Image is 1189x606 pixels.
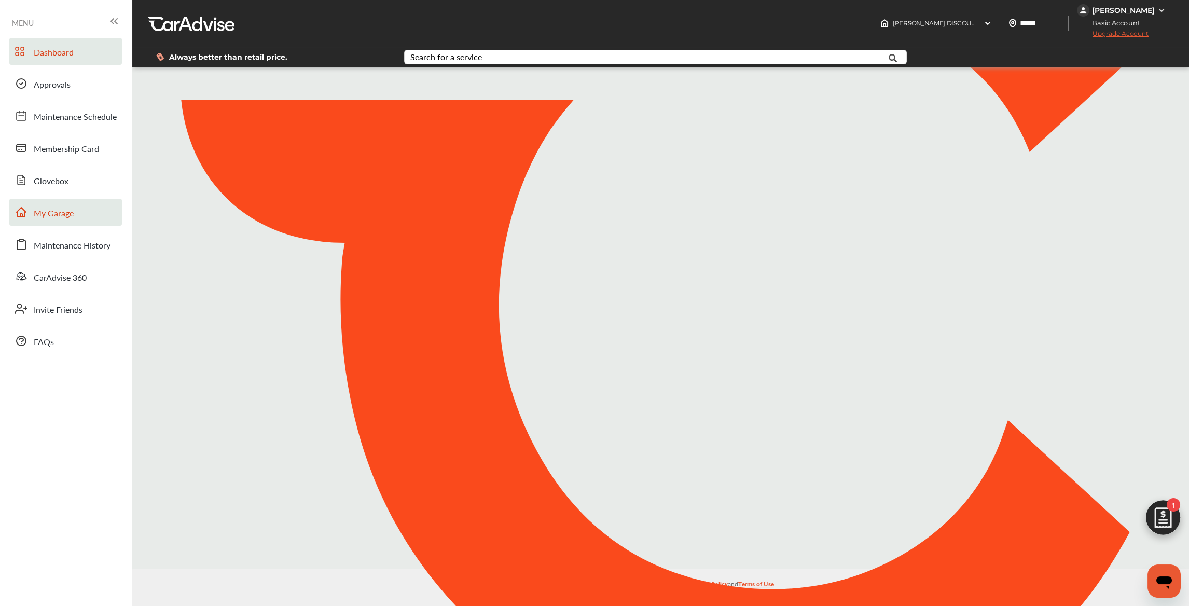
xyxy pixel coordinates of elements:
[9,263,122,290] a: CarAdvise 360
[1078,18,1148,29] span: Basic Account
[1092,6,1155,15] div: [PERSON_NAME]
[34,304,82,317] span: Invite Friends
[1167,498,1180,512] span: 1
[9,167,122,194] a: Glovebox
[34,207,74,221] span: My Garage
[169,53,287,61] span: Always better than retail price.
[1077,30,1149,43] span: Upgrade Account
[1008,19,1017,27] img: location_vector.a44bc228.svg
[1147,564,1181,598] iframe: Button to launch messaging window
[9,102,122,129] a: Maintenance Schedule
[410,53,482,61] div: Search for a service
[9,327,122,354] a: FAQs
[34,111,117,124] span: Maintenance Schedule
[156,52,164,61] img: dollor_label_vector.a70140d1.svg
[9,231,122,258] a: Maintenance History
[34,46,74,60] span: Dashboard
[1077,4,1089,17] img: jVpblrzwTbfkPYzPPzSLxeg0AAAAASUVORK5CYII=
[613,277,673,329] img: CA_CheckIcon.cf4f08d4.svg
[9,295,122,322] a: Invite Friends
[34,239,110,253] span: Maintenance History
[12,19,34,27] span: MENU
[1068,16,1069,31] img: header-divider.bc55588e.svg
[893,19,1140,27] span: [PERSON_NAME] DISCOUNT TIRE #313 , [STREET_ADDRESS] BRIDGETON , NJ 08302
[880,19,889,27] img: header-home-logo.8d720a4f.svg
[34,78,71,92] span: Approvals
[34,271,87,285] span: CarAdvise 360
[9,38,122,65] a: Dashboard
[132,578,1189,589] p: By using the CarAdvise application, you agree to our and
[34,143,99,156] span: Membership Card
[1157,6,1166,15] img: WGsFRI8htEPBVLJbROoPRyZpYNWhNONpIPPETTm6eUC0GeLEiAAAAAElFTkSuQmCC
[9,199,122,226] a: My Garage
[34,336,54,349] span: FAQs
[9,134,122,161] a: Membership Card
[1138,495,1188,545] img: edit-cartIcon.11d11f9a.svg
[34,175,68,188] span: Glovebox
[984,19,992,27] img: header-down-arrow.9dd2ce7d.svg
[9,70,122,97] a: Approvals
